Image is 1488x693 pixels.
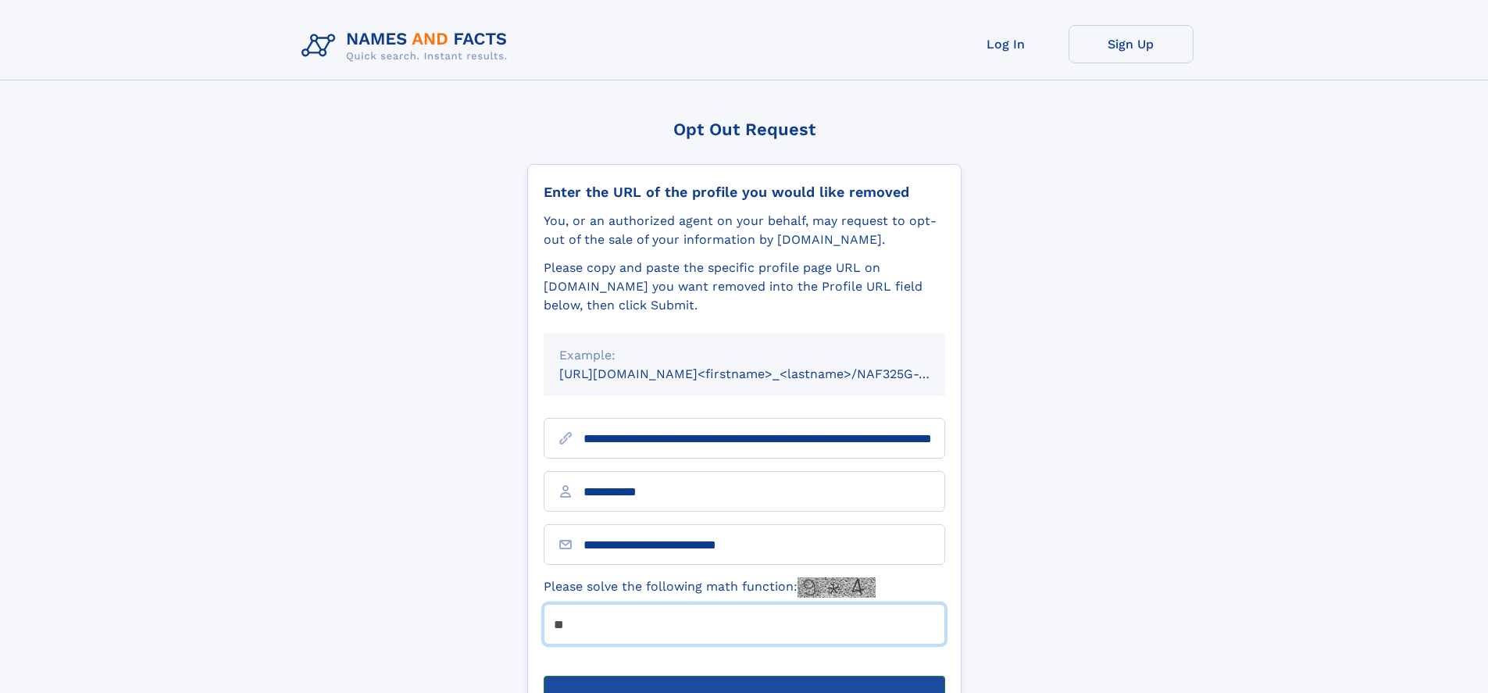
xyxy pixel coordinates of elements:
[527,120,962,139] div: Opt Out Request
[544,184,945,201] div: Enter the URL of the profile you would like removed
[544,259,945,315] div: Please copy and paste the specific profile page URL on [DOMAIN_NAME] you want removed into the Pr...
[559,366,975,381] small: [URL][DOMAIN_NAME]<firstname>_<lastname>/NAF325G-xxxxxxxx
[544,212,945,249] div: You, or an authorized agent on your behalf, may request to opt-out of the sale of your informatio...
[559,346,930,365] div: Example:
[295,25,520,67] img: Logo Names and Facts
[544,577,876,598] label: Please solve the following math function:
[944,25,1069,63] a: Log In
[1069,25,1194,63] a: Sign Up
